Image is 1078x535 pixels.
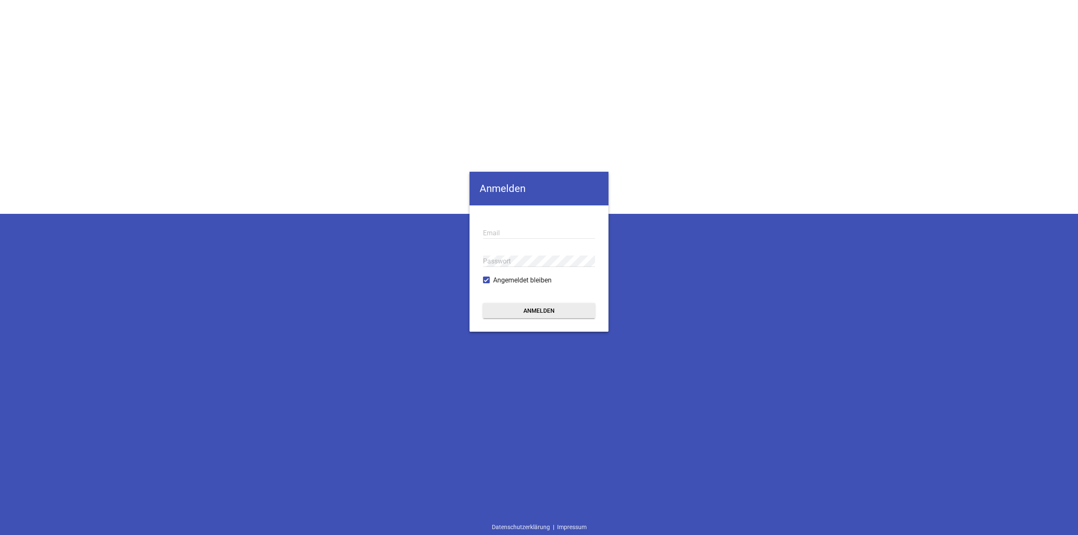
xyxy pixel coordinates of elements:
a: Impressum [554,519,590,535]
h4: Anmelden [470,172,608,205]
a: Datenschutzerklärung [489,519,553,535]
button: Anmelden [483,303,595,318]
span: Angemeldet bleiben [493,275,552,285]
div: | [489,519,590,535]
